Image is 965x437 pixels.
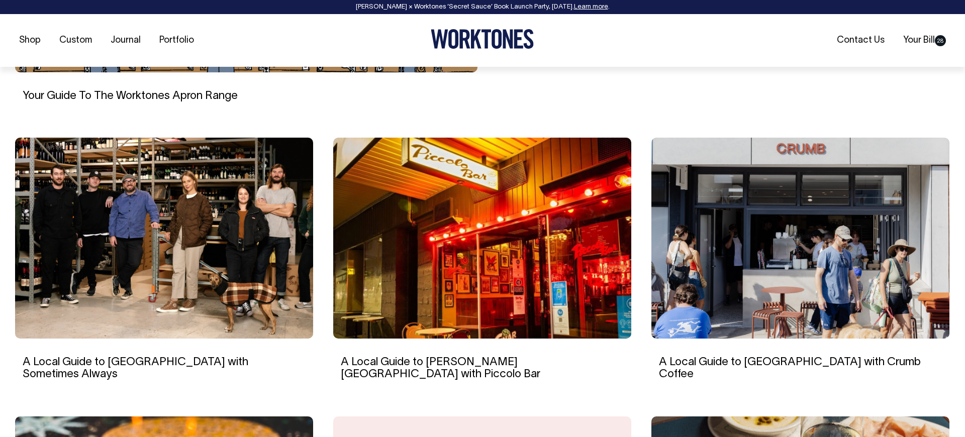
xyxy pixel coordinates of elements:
[10,4,955,11] div: [PERSON_NAME] × Worktones ‘Secret Sauce’ Book Launch Party, [DATE]. .
[899,32,950,49] a: Your Bill28
[23,357,248,379] a: A Local Guide to [GEOGRAPHIC_DATA] with Sometimes Always
[15,32,45,49] a: Shop
[341,357,540,379] a: A Local Guide to [PERSON_NAME][GEOGRAPHIC_DATA] with Piccolo Bar
[574,4,608,10] a: Learn more
[15,138,313,339] img: A Local Guide to Adelaide with Sometimes Always
[651,138,949,339] img: People gather outside a cafe with a shopfront sign that reads "crumb".
[935,35,946,46] span: 28
[659,357,921,379] a: A Local Guide to [GEOGRAPHIC_DATA] with Crumb Coffee
[107,32,145,49] a: Journal
[55,32,96,49] a: Custom
[833,32,889,49] a: Contact Us
[333,138,631,339] img: A Local Guide to Potts Point with Piccolo Bar
[155,32,198,49] a: Portfolio
[23,91,238,101] a: Your Guide To The Worktones Apron Range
